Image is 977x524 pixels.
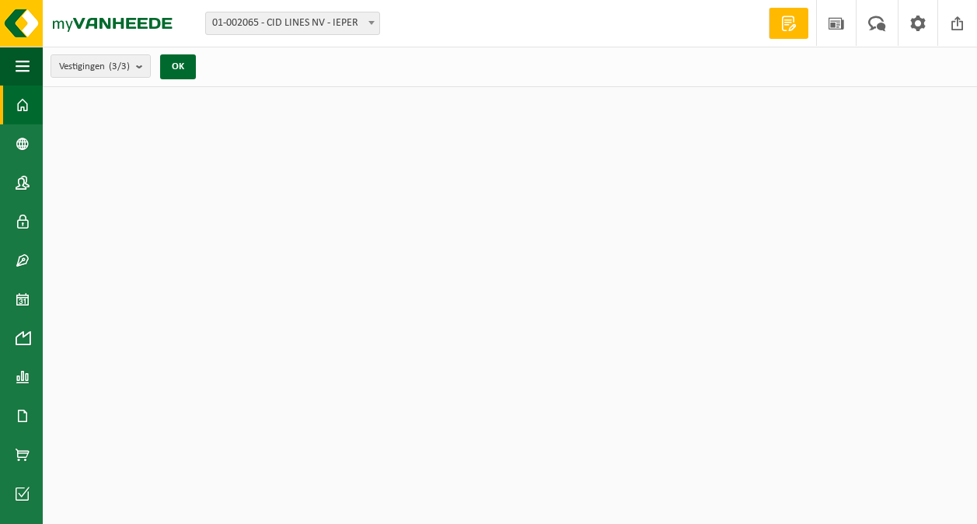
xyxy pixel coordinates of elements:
[59,55,130,79] span: Vestigingen
[160,54,196,79] button: OK
[206,12,379,34] span: 01-002065 - CID LINES NV - IEPER
[205,12,380,35] span: 01-002065 - CID LINES NV - IEPER
[51,54,151,78] button: Vestigingen(3/3)
[109,61,130,72] count: (3/3)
